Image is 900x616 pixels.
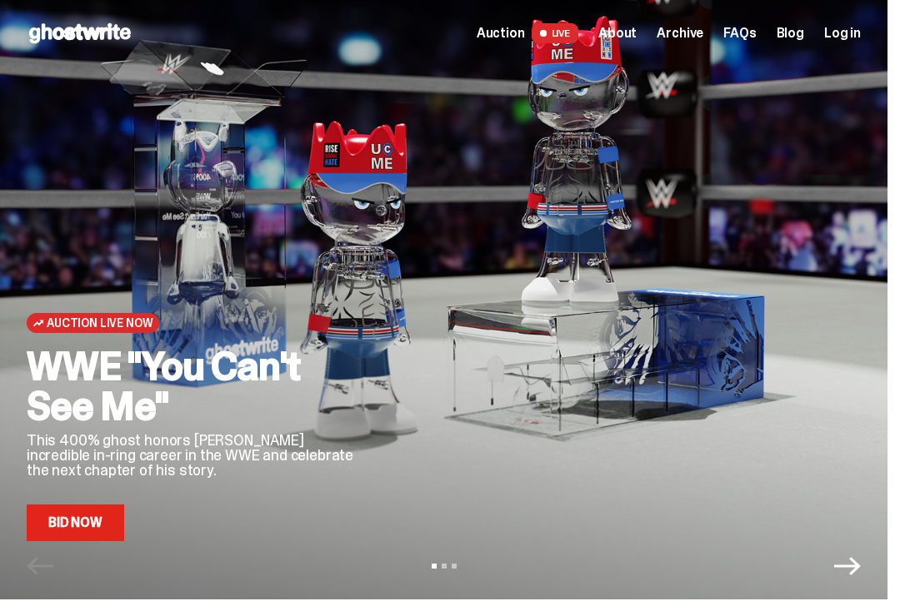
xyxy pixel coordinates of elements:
[442,564,447,569] button: View slide 2
[824,27,861,40] a: Log in
[432,564,437,569] button: View slide 1
[27,504,124,541] a: Bid Now
[777,27,804,40] a: Blog
[598,27,637,40] a: About
[657,27,703,40] a: Archive
[47,316,152,330] span: Auction Live Now
[834,553,861,579] button: Next
[27,433,363,478] p: This 400% ghost honors [PERSON_NAME] incredible in-ring career in the WWE and celebrate the next ...
[477,27,525,40] span: Auction
[532,23,579,43] span: LIVE
[477,23,578,43] a: Auction LIVE
[452,564,457,569] button: View slide 3
[723,27,756,40] a: FAQs
[27,346,363,426] h2: WWE "You Can't See Me"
